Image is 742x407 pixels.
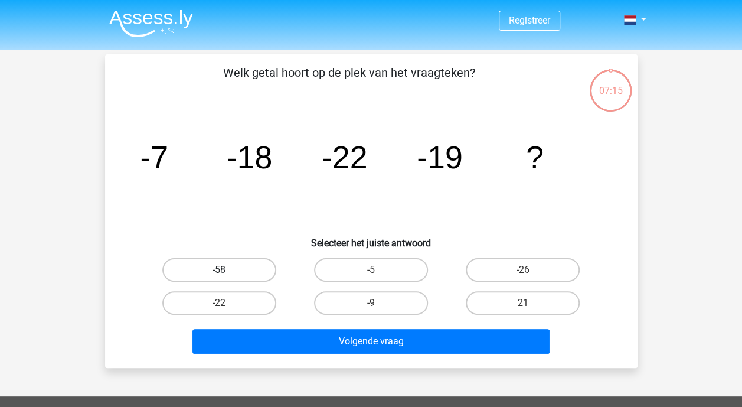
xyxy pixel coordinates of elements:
[124,228,619,249] h6: Selecteer het juiste antwoord
[589,69,633,98] div: 07:15
[162,258,276,282] label: -58
[466,291,580,315] label: 21
[417,139,463,175] tspan: -19
[226,139,272,175] tspan: -18
[140,139,168,175] tspan: -7
[509,15,550,26] a: Registreer
[162,291,276,315] label: -22
[466,258,580,282] label: -26
[321,139,367,175] tspan: -22
[314,258,428,282] label: -5
[124,64,574,99] p: Welk getal hoort op de plek van het vraagteken?
[526,139,544,175] tspan: ?
[314,291,428,315] label: -9
[192,329,550,354] button: Volgende vraag
[109,9,193,37] img: Assessly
